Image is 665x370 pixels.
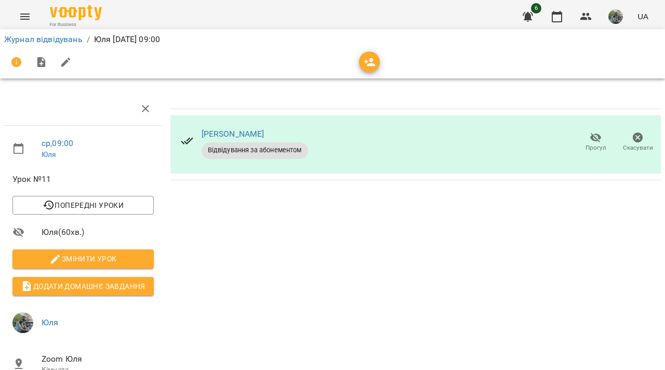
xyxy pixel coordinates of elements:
span: Прогул [586,143,606,152]
button: UA [633,7,653,26]
a: [PERSON_NAME] [202,129,264,139]
button: Змінити урок [12,249,154,268]
span: UA [637,11,648,22]
button: Прогул [575,128,617,157]
a: Журнал відвідувань [4,34,83,44]
img: Voopty Logo [50,5,102,20]
span: Відвідування за абонементом [202,146,308,155]
button: Додати домашнє завдання [12,277,154,296]
span: For Business [50,21,102,28]
span: Урок №11 [12,173,154,186]
img: c71655888622cca4d40d307121b662d7.jpeg [608,9,623,24]
a: Юля [42,318,58,327]
span: Zoom Юля [42,353,154,365]
span: Додати домашнє завдання [21,280,145,293]
nav: breadcrumb [4,33,661,46]
button: Menu [12,4,37,29]
span: Змінити урок [21,253,145,265]
a: ср , 09:00 [42,138,73,148]
button: Попередні уроки [12,196,154,215]
span: Скасувати [623,143,653,152]
span: Юля ( 60 хв. ) [42,226,154,239]
span: 6 [531,3,541,14]
button: Скасувати [617,128,659,157]
li: / [87,33,90,46]
img: c71655888622cca4d40d307121b662d7.jpeg [12,312,33,333]
span: Попередні уроки [21,199,145,212]
p: Юля [DATE] 09:00 [94,33,160,46]
a: Юля [42,150,56,158]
